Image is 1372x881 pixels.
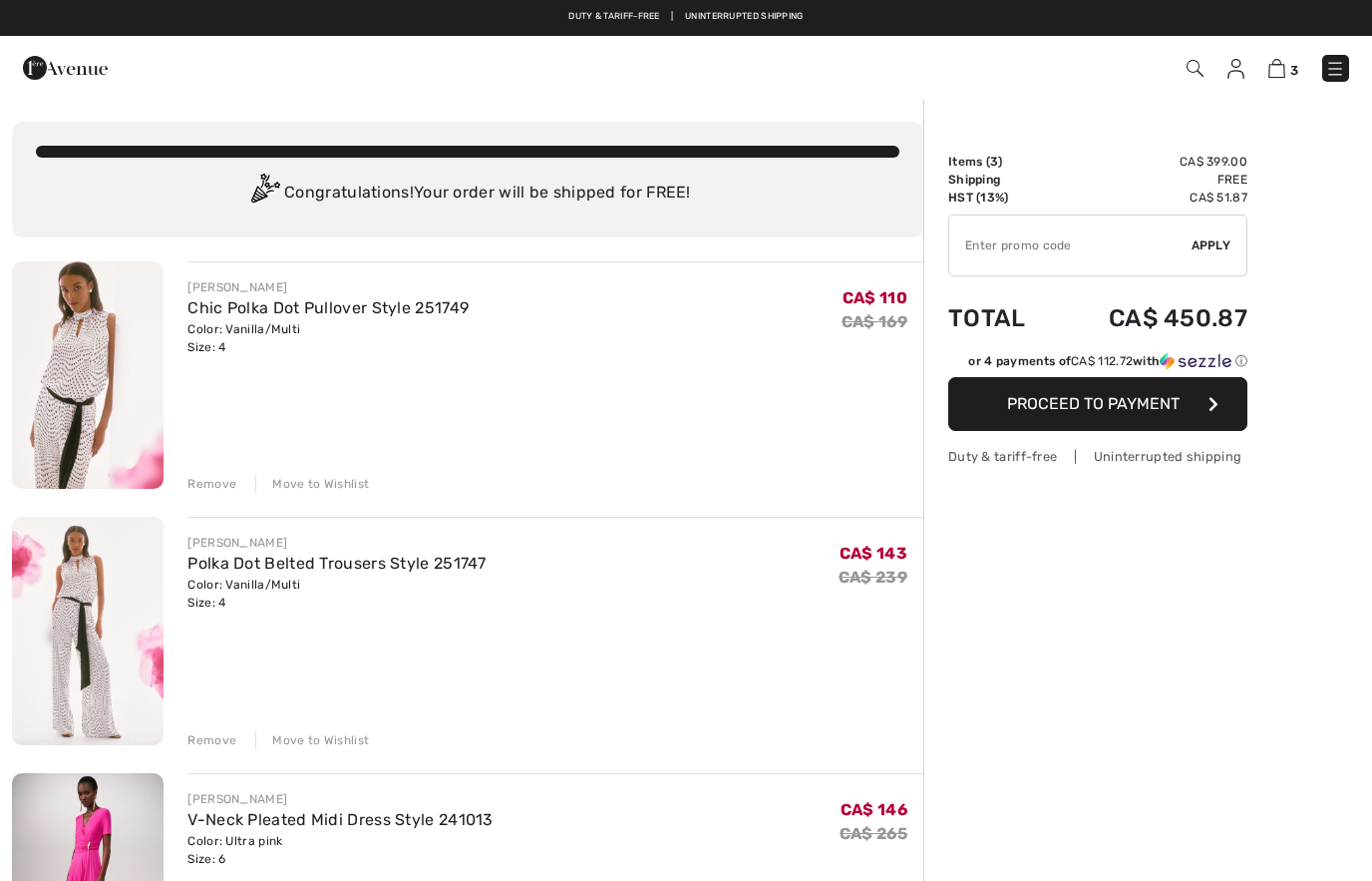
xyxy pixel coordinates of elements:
[187,534,486,552] div: [PERSON_NAME]
[255,475,369,493] div: Move to Wishlist
[1055,171,1247,189] td: Free
[187,576,486,612] div: Color: Vanilla/Multi Size: 4
[187,832,493,868] div: Color: Ultra pink Size: 6
[1007,394,1180,413] span: Proceed to Payment
[948,171,1055,189] td: Shipping
[1071,354,1133,368] span: CA$ 112.72
[749,10,816,24] a: Free Returns
[1192,236,1231,254] span: Apply
[842,312,907,331] s: CA$ 169
[839,568,907,587] s: CA$ 239
[187,810,493,829] a: V-Neck Pleated Midi Dress Style 241013
[990,155,998,169] span: 3
[187,731,236,749] div: Remove
[187,475,236,493] div: Remove
[948,153,1055,171] td: Items ( )
[187,320,469,356] div: Color: Vanilla/Multi Size: 4
[36,174,899,214] div: Congratulations! Your order will be shipped for FREE!
[187,554,486,573] a: Polka Dot Belted Trousers Style 251747
[244,174,284,214] img: Congratulation2.svg
[1160,352,1231,370] img: Sezzle
[840,544,907,563] span: CA$ 143
[948,352,1247,377] div: or 4 payments ofCA$ 112.72withSezzle Click to learn more about Sezzle
[187,278,469,296] div: [PERSON_NAME]
[949,216,1192,275] input: Promo code
[948,284,1055,352] td: Total
[1187,60,1203,77] img: Search
[968,352,1247,370] div: or 4 payments of with
[1325,59,1345,79] img: Menu
[1055,153,1247,171] td: CA$ 399.00
[948,377,1247,431] button: Proceed to Payment
[841,800,907,819] span: CA$ 146
[1268,56,1298,80] a: 3
[948,189,1055,207] td: HST (13%)
[187,298,469,317] a: Chic Polka Dot Pullover Style 251749
[1055,189,1247,207] td: CA$ 51.87
[23,48,108,88] img: 1ère Avenue
[12,517,164,744] img: Polka Dot Belted Trousers Style 251747
[840,824,907,843] s: CA$ 265
[255,731,369,749] div: Move to Wishlist
[735,10,737,24] span: |
[187,790,493,808] div: [PERSON_NAME]
[948,447,1247,466] div: Duty & tariff-free | Uninterrupted shipping
[23,57,108,76] a: 1ère Avenue
[843,288,907,307] span: CA$ 110
[1268,59,1285,78] img: Shopping Bag
[556,10,723,24] a: Free shipping on orders over $99
[1055,284,1247,352] td: CA$ 450.87
[1290,63,1298,78] span: 3
[12,261,164,489] img: Chic Polka Dot Pullover Style 251749
[1227,59,1244,79] img: My Info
